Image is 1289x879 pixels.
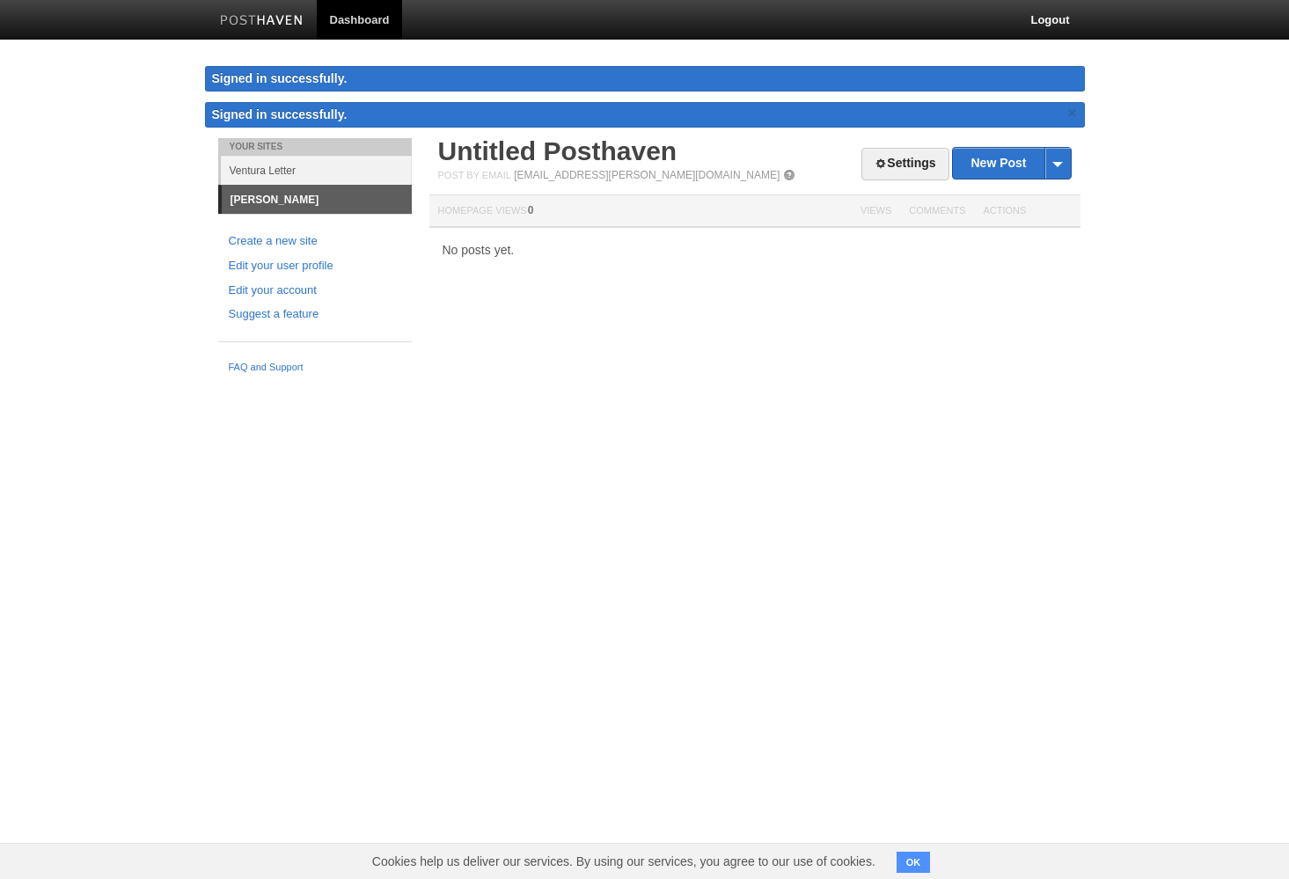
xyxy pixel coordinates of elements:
a: [EMAIL_ADDRESS][PERSON_NAME][DOMAIN_NAME] [514,169,780,181]
span: 0 [528,204,534,216]
a: Untitled Posthaven [438,136,677,165]
li: Your Sites [218,138,412,156]
a: × [1065,102,1080,124]
th: Comments [900,195,974,228]
span: Post by Email [438,170,511,180]
a: Create a new site [229,232,401,251]
div: No posts yet. [429,244,1080,256]
a: Edit your account [229,282,401,300]
button: OK [897,852,931,873]
span: Cookies help us deliver our services. By using our services, you agree to our use of cookies. [355,844,893,879]
div: Signed in successfully. [205,66,1085,92]
a: FAQ and Support [229,360,401,376]
a: New Post [953,148,1070,179]
a: [PERSON_NAME] [222,186,412,214]
a: Ventura Letter [221,156,412,185]
th: Homepage Views [429,195,852,228]
th: Views [852,195,900,228]
img: Posthaven-bar [220,15,304,28]
a: Suggest a feature [229,305,401,324]
a: Edit your user profile [229,257,401,275]
th: Actions [975,195,1080,228]
a: Settings [861,148,948,180]
span: Signed in successfully. [212,107,348,121]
